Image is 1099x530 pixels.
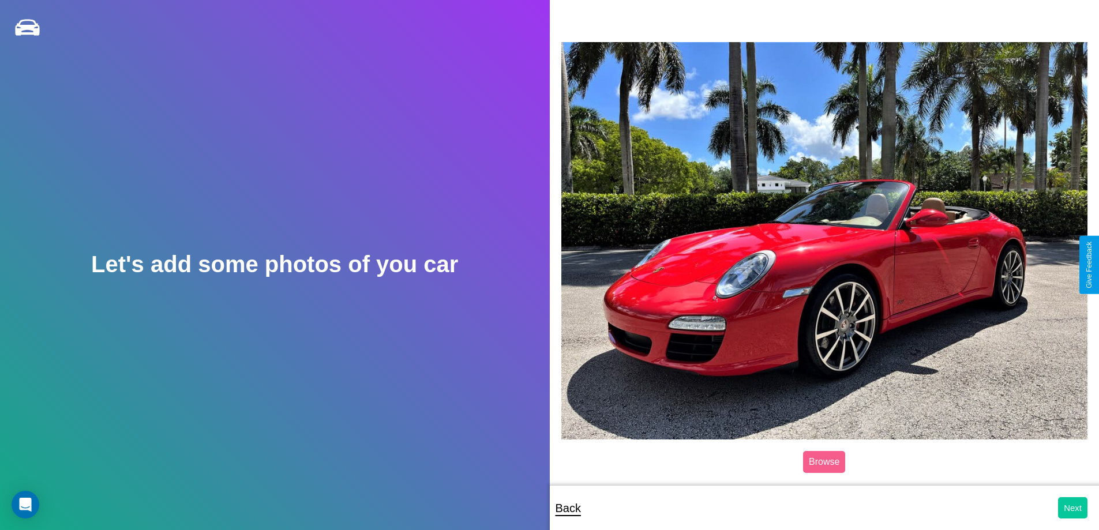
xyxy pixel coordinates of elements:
[91,251,458,277] h2: Let's add some photos of you car
[1085,242,1093,288] div: Give Feedback
[561,42,1088,439] img: posted
[556,498,581,518] p: Back
[12,491,39,518] div: Open Intercom Messenger
[803,451,845,473] label: Browse
[1058,497,1087,518] button: Next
